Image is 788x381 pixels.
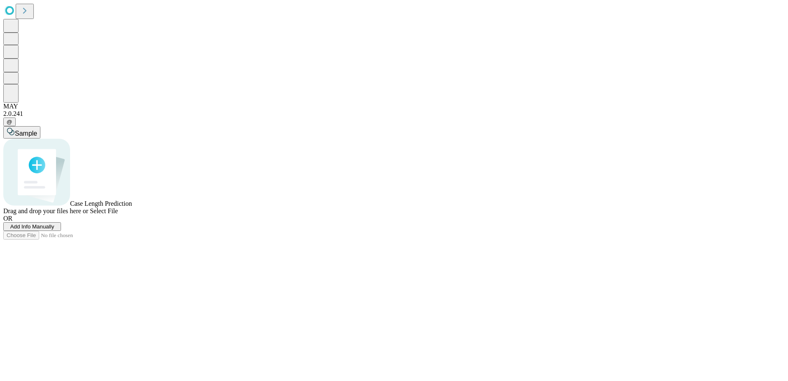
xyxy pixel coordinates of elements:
[3,118,16,126] button: @
[3,103,785,110] div: MAY
[3,207,88,214] span: Drag and drop your files here or
[15,130,37,137] span: Sample
[3,110,785,118] div: 2.0.241
[70,200,132,207] span: Case Length Prediction
[90,207,118,214] span: Select File
[3,215,12,222] span: OR
[3,222,61,231] button: Add Info Manually
[10,223,54,230] span: Add Info Manually
[3,126,40,139] button: Sample
[7,119,12,125] span: @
